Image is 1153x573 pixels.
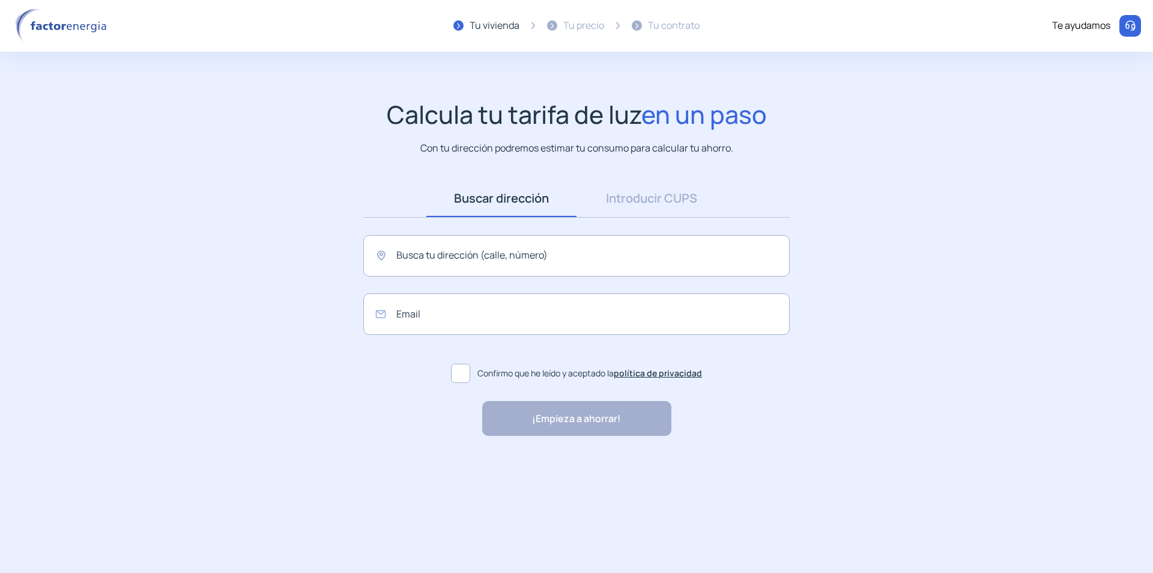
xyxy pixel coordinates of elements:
h1: Calcula tu tarifa de luz [387,100,767,129]
div: Tu precio [563,18,604,34]
a: política de privacidad [614,367,702,379]
div: Tu contrato [648,18,700,34]
div: Te ayudamos [1052,18,1110,34]
span: Confirmo que he leído y aceptado la [477,367,702,380]
a: Buscar dirección [426,180,576,217]
img: logo factor [12,8,114,43]
span: en un paso [641,97,767,131]
img: llamar [1124,20,1136,32]
div: Tu vivienda [470,18,519,34]
p: Con tu dirección podremos estimar tu consumo para calcular tu ahorro. [420,141,733,156]
a: Introducir CUPS [576,180,727,217]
